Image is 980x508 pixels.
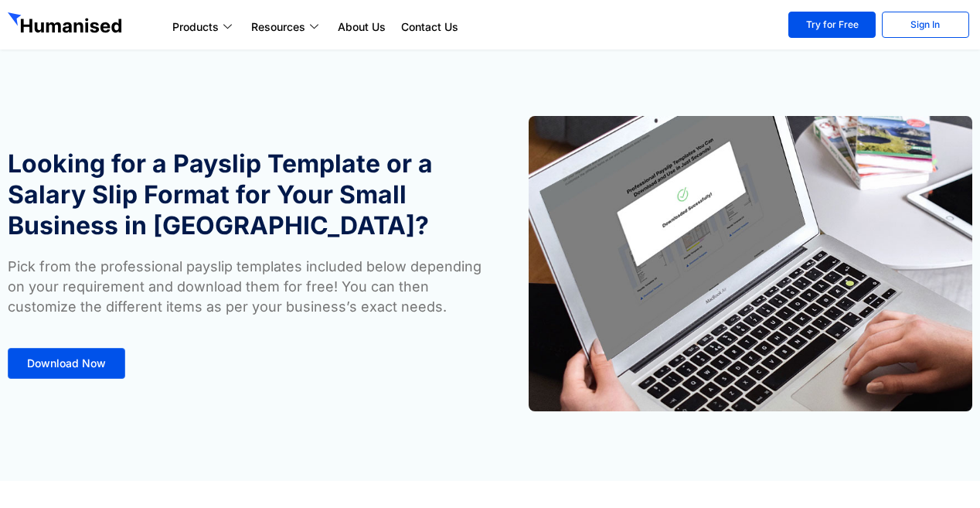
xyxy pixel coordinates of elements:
[788,12,876,38] a: Try for Free
[330,18,393,36] a: About Us
[8,148,482,241] h1: Looking for a Payslip Template or a Salary Slip Format for Your Small Business in [GEOGRAPHIC_DATA]?
[165,18,243,36] a: Products
[27,358,106,369] span: Download Now
[8,12,125,37] img: GetHumanised Logo
[243,18,330,36] a: Resources
[8,348,125,379] a: Download Now
[8,257,482,317] p: Pick from the professional payslip templates included below depending on your requirement and dow...
[882,12,969,38] a: Sign In
[393,18,466,36] a: Contact Us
